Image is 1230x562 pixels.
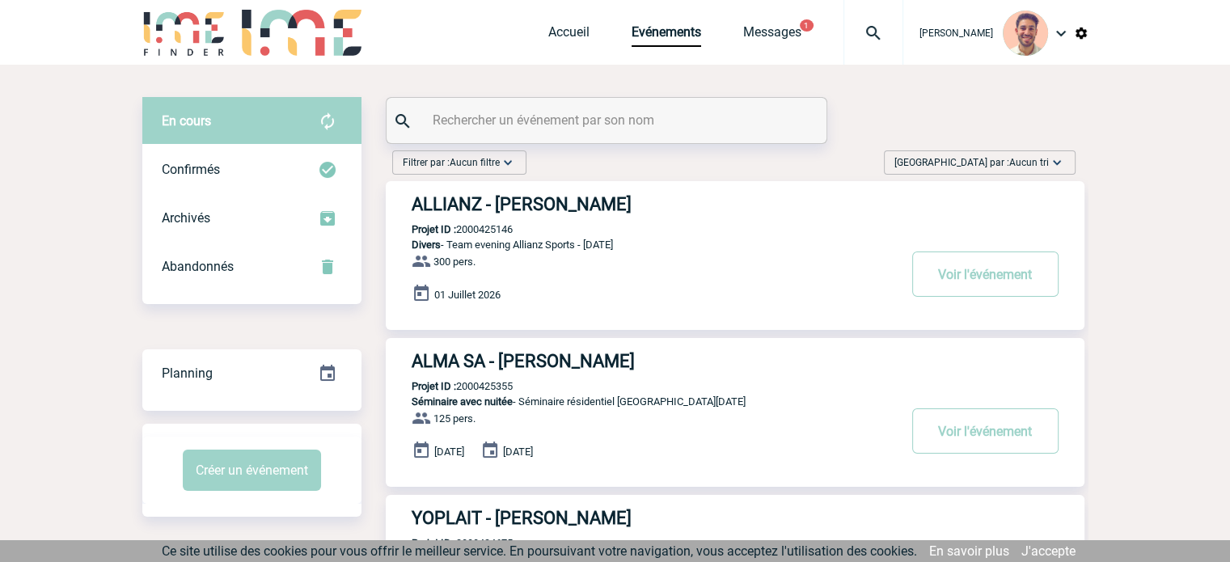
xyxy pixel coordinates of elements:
div: Retrouvez ici tous vos événements organisés par date et état d'avancement [142,349,361,398]
div: Retrouvez ici tous les événements que vous avez décidé d'archiver [142,194,361,243]
span: En cours [162,113,211,129]
span: Aucun filtre [450,157,500,168]
span: [DATE] [503,446,533,458]
button: Créer un événement [183,450,321,491]
a: Evénements [632,24,701,47]
img: baseline_expand_more_white_24dp-b.png [500,154,516,171]
p: 2000425355 [386,380,513,392]
a: J'accepte [1021,543,1076,559]
span: Abandonnés [162,259,234,274]
h3: ALMA SA - [PERSON_NAME] [412,351,897,371]
div: Retrouvez ici tous vos évènements avant confirmation [142,97,361,146]
b: Projet ID : [412,380,456,392]
span: [DATE] [434,446,464,458]
h3: YOPLAIT - [PERSON_NAME] [412,508,897,528]
p: - Team evening Allianz Sports - [DATE] [386,239,897,251]
span: [GEOGRAPHIC_DATA] par : [894,154,1049,171]
p: 2000424675 [386,537,513,549]
span: Confirmés [162,162,220,177]
a: Accueil [548,24,590,47]
div: Retrouvez ici tous vos événements annulés [142,243,361,291]
b: Projet ID : [412,537,456,549]
span: Aucun tri [1009,157,1049,168]
input: Rechercher un événement par son nom [429,108,788,132]
h3: ALLIANZ - [PERSON_NAME] [412,194,897,214]
b: Projet ID : [412,223,456,235]
a: En savoir plus [929,543,1009,559]
button: Voir l'événement [912,251,1059,297]
span: [PERSON_NAME] [919,27,993,39]
span: Filtrer par : [403,154,500,171]
img: IME-Finder [142,10,226,56]
p: - Séminaire résidentiel [GEOGRAPHIC_DATA][DATE] [386,395,897,408]
button: Voir l'événement [912,408,1059,454]
span: Planning [162,366,213,381]
a: Planning [142,349,361,396]
span: 300 pers. [433,256,476,268]
img: 132114-0.jpg [1003,11,1048,56]
span: Archivés [162,210,210,226]
span: 01 Juillet 2026 [434,289,501,301]
span: 125 pers. [433,412,476,425]
button: 1 [800,19,814,32]
p: 2000425146 [386,223,513,235]
a: ALMA SA - [PERSON_NAME] [386,351,1084,371]
a: Messages [743,24,801,47]
span: Séminaire avec nuitée [412,395,513,408]
img: baseline_expand_more_white_24dp-b.png [1049,154,1065,171]
a: ALLIANZ - [PERSON_NAME] [386,194,1084,214]
span: Ce site utilise des cookies pour vous offrir le meilleur service. En poursuivant votre navigation... [162,543,917,559]
span: Divers [412,239,441,251]
a: YOPLAIT - [PERSON_NAME] [386,508,1084,528]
